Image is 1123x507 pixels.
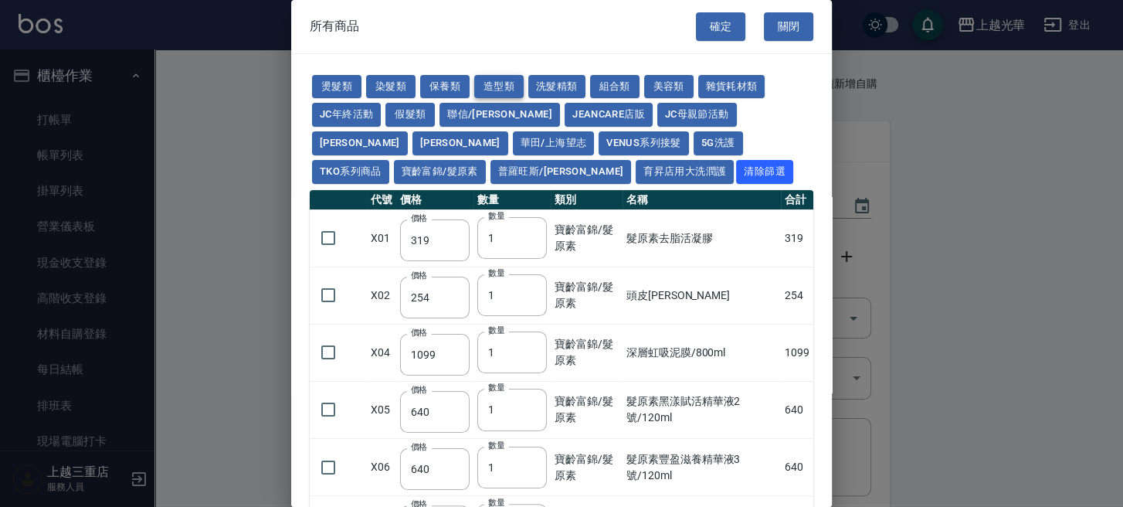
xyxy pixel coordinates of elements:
button: 燙髮類 [312,75,361,99]
button: JC母親節活動 [657,103,737,127]
td: X05 [367,381,396,438]
th: 價格 [396,190,473,210]
label: 價格 [411,384,427,396]
td: 髮原素黑漾賦活精華液2號/120ml [623,381,781,438]
td: 髮原素豐盈滋養精華液3號/120ml [623,439,781,496]
label: 數量 [488,440,504,451]
td: X02 [367,267,396,324]
span: 所有商品 [310,19,359,34]
th: 類別 [551,190,623,210]
button: 美容類 [644,75,694,99]
button: JeanCare店販 [565,103,653,127]
th: 數量 [473,190,551,210]
button: [PERSON_NAME] [412,131,508,155]
button: 雜貨耗材類 [698,75,765,99]
td: 319 [781,209,813,267]
button: 假髮類 [385,103,435,127]
td: 寶齡富錦/髮原素 [551,267,623,324]
th: 代號 [367,190,396,210]
button: 普羅旺斯/[PERSON_NAME] [490,160,632,184]
label: 價格 [411,213,427,224]
td: 640 [781,439,813,496]
td: 寶齡富錦/髮原素 [551,439,623,496]
td: 髮原素去脂活凝膠 [623,209,781,267]
button: 關閉 [764,12,813,41]
button: 華田/上海望志 [513,131,595,155]
td: X06 [367,439,396,496]
label: 價格 [411,327,427,339]
td: 深層虹吸泥膜/800ml [623,324,781,381]
td: 頭皮[PERSON_NAME] [623,267,781,324]
button: 保養類 [420,75,470,99]
button: 洗髮精類 [528,75,585,99]
td: 寶齡富錦/髮原素 [551,381,623,438]
label: 價格 [411,270,427,281]
button: 育昇店用大洗潤護 [636,160,734,184]
button: [PERSON_NAME] [312,131,408,155]
label: 數量 [488,382,504,393]
button: 確定 [696,12,745,41]
th: 名稱 [623,190,781,210]
button: 造型類 [474,75,524,99]
td: 254 [781,267,813,324]
label: 數量 [488,210,504,222]
label: 價格 [411,441,427,453]
th: 合計 [781,190,813,210]
td: X04 [367,324,396,381]
button: TKO系列商品 [312,160,389,184]
td: 1099 [781,324,813,381]
label: 數量 [488,325,504,336]
button: 5G洗護 [694,131,743,155]
td: 寶齡富錦/髮原素 [551,324,623,381]
button: 組合類 [590,75,640,99]
button: 清除篩選 [736,160,793,184]
button: 染髮類 [366,75,416,99]
td: 寶齡富錦/髮原素 [551,209,623,267]
button: JC年終活動 [312,103,381,127]
label: 數量 [488,267,504,279]
td: X01 [367,209,396,267]
button: 寶齡富錦/髮原素 [394,160,486,184]
button: Venus系列接髮 [599,131,688,155]
td: 640 [781,381,813,438]
button: 聯信/[PERSON_NAME] [439,103,560,127]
